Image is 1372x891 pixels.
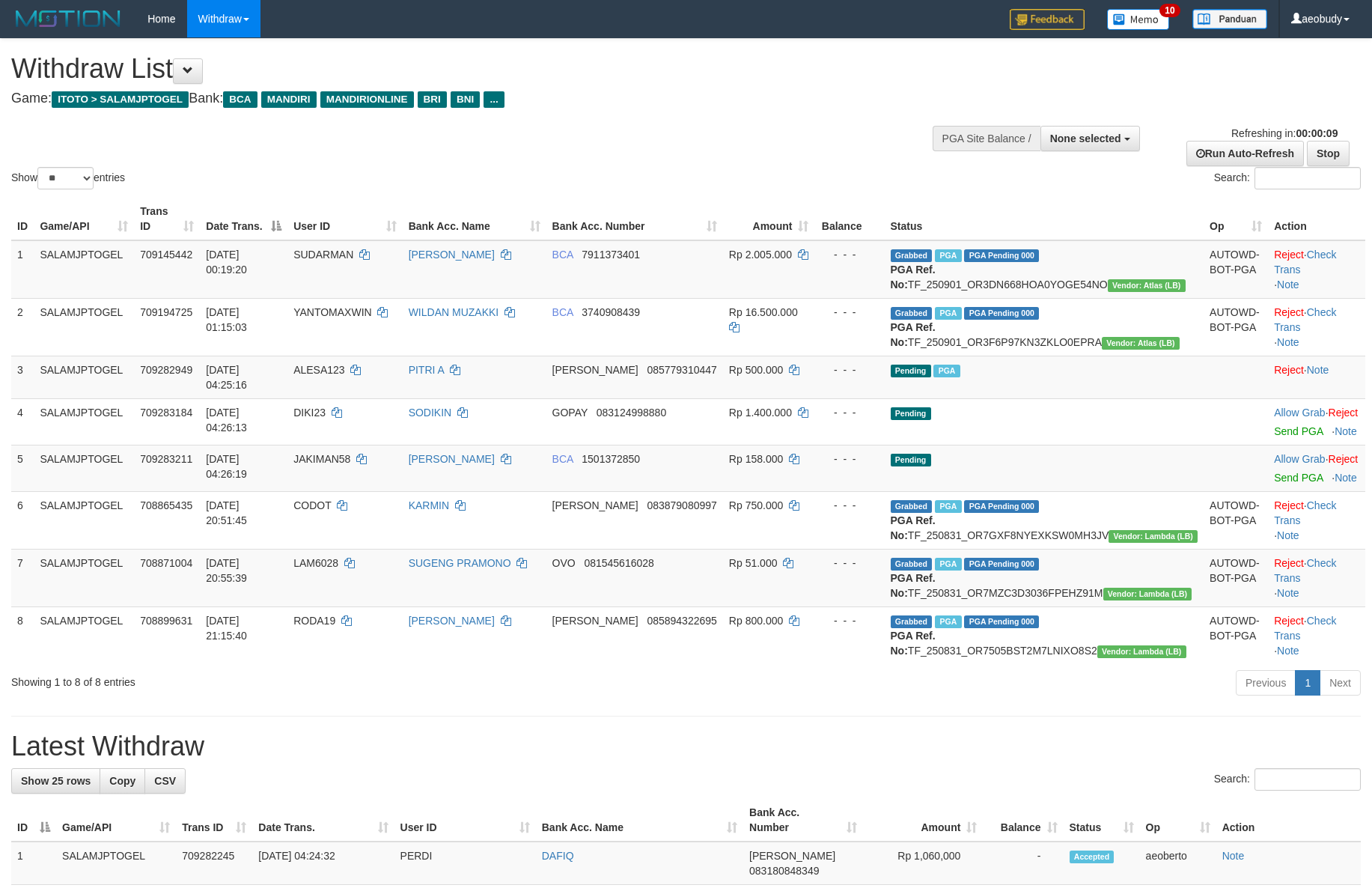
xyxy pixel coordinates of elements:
[1204,198,1268,240] th: Op: activate to sort column ascending
[1186,141,1304,166] a: Run Auto-Refresh
[935,500,961,513] span: Marked by aeoameng
[11,445,34,491] td: 5
[409,249,495,261] a: [PERSON_NAME]
[1268,198,1365,240] th: Action
[140,364,192,376] span: 709282949
[729,615,783,627] span: Rp 800.000
[409,615,495,627] a: [PERSON_NAME]
[1192,9,1267,29] img: panduan.png
[891,321,936,348] b: PGA Ref. No:
[729,557,778,569] span: Rp 51.000
[891,454,931,466] span: Pending
[1268,606,1365,664] td: · ·
[820,498,878,513] div: - - -
[37,167,94,189] select: Showentries
[743,799,863,842] th: Bank Acc. Number: activate to sort column ascending
[206,364,247,391] span: [DATE] 04:25:16
[293,499,331,511] span: CODOT
[11,167,125,189] label: Show entries
[552,453,573,465] span: BCA
[1274,249,1336,276] a: Check Trans
[891,514,936,541] b: PGA Ref. No:
[1274,407,1328,419] span: ·
[11,54,900,84] h1: Withdraw List
[1274,306,1304,318] a: Reject
[964,500,1039,513] span: PGA Pending
[584,557,653,569] span: Copy 081545616028 to clipboard
[729,249,792,261] span: Rp 2.005.000
[1274,425,1323,437] a: Send PGA
[252,799,394,842] th: Date Trans.: activate to sort column ascending
[409,499,449,511] a: KARMIN
[100,768,145,794] a: Copy
[983,842,1063,885] td: -
[1274,615,1336,642] a: Check Trans
[1268,491,1365,549] td: · ·
[403,198,546,240] th: Bank Acc. Name: activate to sort column ascending
[140,499,192,511] span: 708865435
[1335,472,1357,484] a: Note
[1097,645,1186,658] span: Vendor URL: https://dashboard.q2checkout.com/secure
[34,398,134,445] td: SALAMJPTOGEL
[891,615,933,628] span: Grabbed
[1050,133,1121,145] span: None selected
[109,775,135,787] span: Copy
[206,407,247,434] span: [DATE] 04:26:13
[964,249,1039,262] span: PGA Pending
[1214,167,1361,189] label: Search:
[582,249,640,261] span: Copy 7911373401 to clipboard
[1268,445,1365,491] td: ·
[552,364,638,376] span: [PERSON_NAME]
[582,453,640,465] span: Copy 1501372850 to clipboard
[891,572,936,599] b: PGA Ref. No:
[891,365,931,377] span: Pending
[1204,606,1268,664] td: AUTOWD-BOT-PGA
[11,549,34,606] td: 7
[418,91,447,108] span: BRI
[409,453,495,465] a: [PERSON_NAME]
[206,557,247,584] span: [DATE] 20:55:39
[1268,298,1365,356] td: · ·
[34,356,134,398] td: SALAMJPTOGEL
[935,249,961,262] span: Marked by aeodh
[820,362,878,377] div: - - -
[1274,499,1304,511] a: Reject
[1204,298,1268,356] td: AUTOWD-BOT-PGA
[11,768,100,794] a: Show 25 rows
[206,499,247,526] span: [DATE] 20:51:45
[647,615,716,627] span: Copy 085894322695 to clipboard
[21,775,91,787] span: Show 25 rows
[56,799,176,842] th: Game/API: activate to sort column ascending
[964,558,1039,571] span: PGA Pending
[1335,425,1357,437] a: Note
[200,198,287,240] th: Date Trans.: activate to sort column descending
[1329,453,1359,465] a: Reject
[1320,670,1361,696] a: Next
[11,732,1361,761] h1: Latest Withdraw
[814,198,884,240] th: Balance
[723,198,815,240] th: Amount: activate to sort column ascending
[261,91,317,108] span: MANDIRI
[891,558,933,571] span: Grabbed
[206,453,247,480] span: [DATE] 04:26:19
[293,453,350,465] span: JAKIMAN58
[1236,670,1296,696] a: Previous
[1274,557,1336,584] a: Check Trans
[206,249,247,276] span: [DATE] 00:19:20
[885,606,1204,664] td: TF_250831_OR7505BST2M7LNIXO8S2
[1274,453,1325,465] a: Allow Grab
[820,247,878,262] div: - - -
[1274,557,1304,569] a: Reject
[34,240,134,299] td: SALAMJPTOGEL
[983,799,1063,842] th: Balance: activate to sort column ascending
[1140,799,1216,842] th: Op: activate to sort column ascending
[34,491,134,549] td: SALAMJPTOGEL
[1274,306,1336,333] a: Check Trans
[293,557,338,569] span: LAM6028
[140,453,192,465] span: 709283211
[891,407,931,420] span: Pending
[1274,472,1323,484] a: Send PGA
[1268,240,1365,299] td: · ·
[11,398,34,445] td: 4
[1103,588,1192,600] span: Vendor URL: https://dashboard.q2checkout.com/secure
